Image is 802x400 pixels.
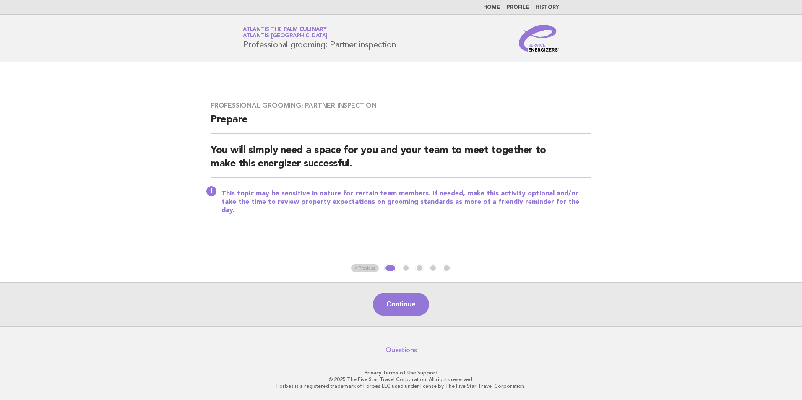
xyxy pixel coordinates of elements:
a: Terms of Use [383,370,416,376]
h2: You will simply need a space for you and your team to meet together to make this energizer succes... [211,144,591,178]
p: © 2025 The Five Star Travel Corporation. All rights reserved. [144,376,658,383]
h1: Professional grooming: Partner inspection [243,27,396,49]
a: Profile [507,5,529,10]
a: Support [417,370,438,376]
button: Continue [373,293,429,316]
p: Forbes is a registered trademark of Forbes LLC used under license by The Five Star Travel Corpora... [144,383,658,390]
h3: Professional grooming: Partner inspection [211,101,591,110]
span: Atlantis [GEOGRAPHIC_DATA] [243,34,328,39]
a: History [536,5,559,10]
a: Privacy [365,370,381,376]
h2: Prepare [211,113,591,134]
p: · · [144,369,658,376]
a: Home [483,5,500,10]
img: Service Energizers [519,25,559,52]
button: 1 [384,264,396,273]
p: This topic may be sensitive in nature for certain team members. If needed, make this activity opt... [221,190,591,215]
a: Atlantis The Palm CulinaryAtlantis [GEOGRAPHIC_DATA] [243,27,328,39]
a: Questions [385,346,417,354]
